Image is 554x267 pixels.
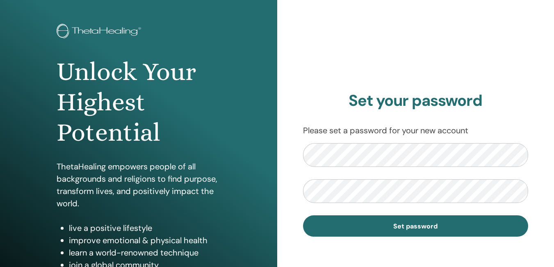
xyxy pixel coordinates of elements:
[57,57,221,148] h1: Unlock Your Highest Potential
[393,222,438,230] span: Set password
[303,215,529,237] button: Set password
[69,234,221,246] li: improve emotional & physical health
[303,124,529,137] p: Please set a password for your new account
[57,160,221,210] p: ThetaHealing empowers people of all backgrounds and religions to find purpose, transform lives, a...
[69,222,221,234] li: live a positive lifestyle
[303,91,529,110] h2: Set your password
[69,246,221,259] li: learn a world-renowned technique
